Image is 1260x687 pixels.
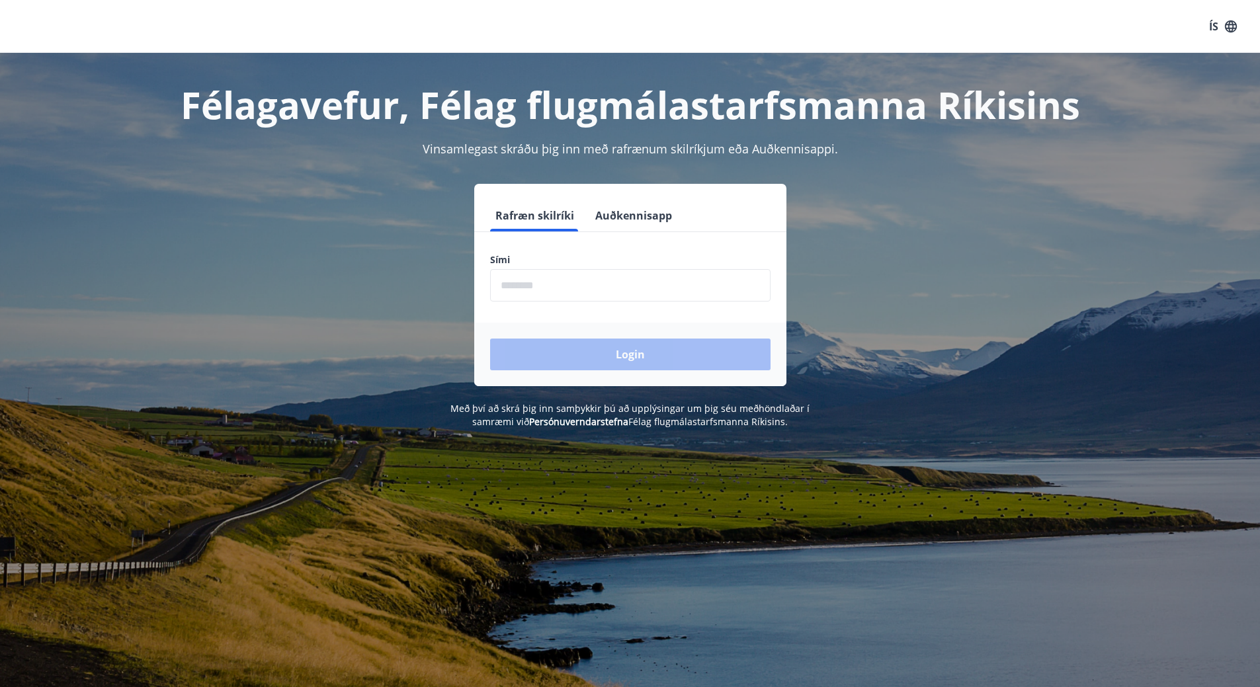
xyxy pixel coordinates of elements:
span: Vinsamlegast skráðu þig inn með rafrænum skilríkjum eða Auðkennisappi. [423,141,838,157]
button: Rafræn skilríki [490,200,579,231]
h1: Félagavefur, Félag flugmálastarfsmanna Ríkisins [170,79,1091,130]
label: Sími [490,253,771,266]
a: Persónuverndarstefna [529,415,628,428]
button: ÍS [1202,15,1244,38]
span: Með því að skrá þig inn samþykkir þú að upplýsingar um þig séu meðhöndlaðar í samræmi við Félag f... [450,402,810,428]
button: Auðkennisapp [590,200,677,231]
